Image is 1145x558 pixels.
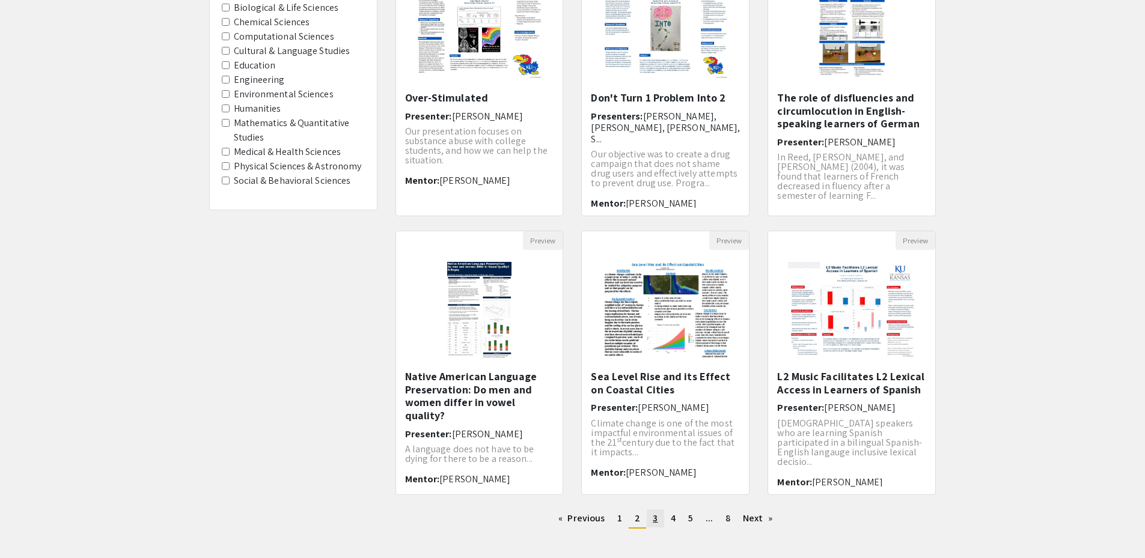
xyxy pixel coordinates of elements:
[777,136,926,148] h6: Presenter:
[591,110,740,145] span: [PERSON_NAME], [PERSON_NAME], [PERSON_NAME], S...
[234,159,362,174] label: Physical Sciences & Astronomy
[591,111,740,145] h6: Presenters:
[638,401,709,414] span: [PERSON_NAME]
[626,466,697,479] span: [PERSON_NAME]
[626,197,697,210] span: [PERSON_NAME]
[234,73,285,87] label: Engineering
[768,231,936,495] div: Open Presentation <p>L2 Music Facilitates L2 Lexical Access in Learners of Spanish</p>
[395,231,564,495] div: Open Presentation <p>Native American Language Preservation: Do men and women differ in vowel qual...
[452,428,523,440] span: [PERSON_NAME]
[405,443,534,465] span: A language does not have to be dying for there to be a reason...
[591,419,740,457] p: Climate change is one of the most impactful environmental issues of the 21 century due to the fac...
[452,110,523,123] span: [PERSON_NAME]
[591,402,740,413] h6: Presenter:
[581,231,750,495] div: Open Presentation <p>Sea Level Rise and its Effect on Coastal Cities</p>
[590,250,742,370] img: <p>Sea Level Rise and its Effect on Coastal Cities</p>
[523,231,563,250] button: Preview
[777,419,926,467] p: [DEMOGRAPHIC_DATA] speakers who are learning Spanish participated in a bilingual Spanish-English ...
[405,91,554,105] h5: Over-Stimulated
[824,136,895,148] span: [PERSON_NAME]
[234,15,310,29] label: Chemical Sciences
[737,509,778,527] a: Next page
[234,116,365,145] label: Mathematics & Quantitative Studies
[405,428,554,440] h6: Presenter:
[777,91,926,130] h5: The role of disfluencies and circumlocution in English-speaking learners of German
[405,127,554,165] p: Our presentation focuses on substance abuse with college students, and how we can help the situat...
[552,509,611,527] a: Previous page
[234,44,350,58] label: Cultural & Language Studies
[591,197,626,210] span: Mentor:
[395,509,936,529] ul: Pagination
[405,370,554,422] h5: Native American Language Preservation: Do men and women differ in vowel quality?
[435,250,524,370] img: <p>Native American Language Preservation: Do men and women differ in vowel quality?</p>
[671,512,676,524] span: 4
[635,512,640,524] span: 2
[776,250,928,370] img: <p>L2 Music Facilitates L2 Lexical Access in Learners of Spanish</p>
[405,174,440,187] span: Mentor:
[777,153,926,201] p: In Reed, [PERSON_NAME], and [PERSON_NAME] (2004), it was found that learners of French decreased ...
[706,512,713,524] span: ...
[405,473,440,485] span: Mentor:
[777,370,926,396] h5: L2 Music Facilitates L2 Lexical Access in Learners of Spanish
[812,476,883,488] span: [PERSON_NAME]
[234,102,281,116] label: Humanities
[591,370,740,396] h5: Sea Level Rise and its Effect on Coastal Cities
[9,504,51,549] iframe: Chat
[709,231,749,250] button: Preview
[824,401,895,414] span: [PERSON_NAME]
[234,145,341,159] label: Medical & Health Sciences
[234,29,334,44] label: Computational Sciences
[725,512,730,524] span: 8
[591,150,740,188] p: Our objective was to create a drug campaign that does not shame drug users and effectively attemp...
[234,58,276,73] label: Education
[617,435,622,444] sup: st
[234,87,334,102] label: Environmental Sciences
[405,111,554,122] h6: Presenter:
[439,174,510,187] span: [PERSON_NAME]
[688,512,693,524] span: 5
[617,512,622,524] span: 1
[777,402,926,413] h6: Presenter:
[234,1,339,15] label: Biological & Life Sciences
[439,473,510,485] span: [PERSON_NAME]
[777,476,812,488] span: Mentor:
[591,466,626,479] span: Mentor:
[234,174,351,188] label: Social & Behavioral Sciences
[653,512,658,524] span: 3
[896,231,935,250] button: Preview
[591,91,740,105] h5: Don't Turn 1 Problem Into 2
